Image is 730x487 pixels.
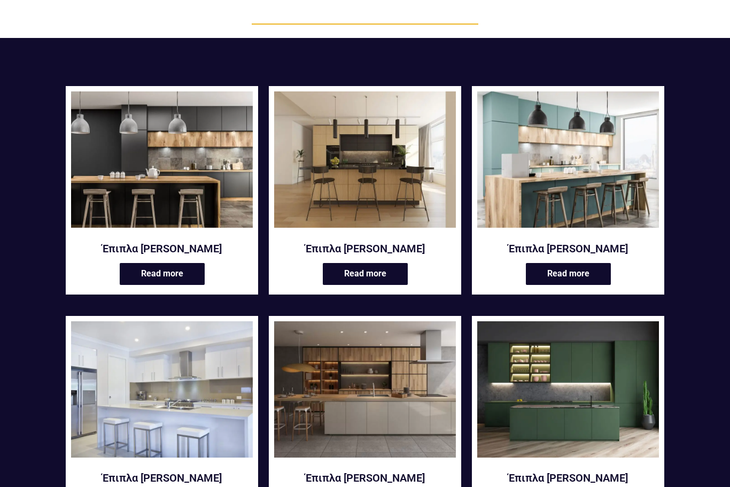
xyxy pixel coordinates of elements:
a: Έπιπλα [PERSON_NAME] [71,471,253,485]
a: Έπιπλα κουζίνας Celebes [274,321,456,465]
a: CUSTOM-ΕΠΙΠΛΑ-ΚΟΥΖΙΝΑΣ-BEIBU-ΣΕ-ΠΡΑΣΙΝΟ-ΧΡΩΜΑ-ΜΕ-ΞΥΛΟ [477,91,659,235]
a: Έπιπλα [PERSON_NAME] [71,242,253,256]
a: Read more about “Έπιπλα κουζίνας Arashi” [323,263,408,285]
a: Read more about “Έπιπλα κουζίνας Beibu” [526,263,611,285]
a: Έπιπλα [PERSON_NAME] [477,242,659,256]
a: Arashi κουζίνα [274,91,456,235]
a: Read more about “Έπιπλα κουζίνας Anakena” [120,263,205,285]
a: Anakena κουζίνα [71,91,253,235]
a: Έπιπλα κουζίνας Bondi [71,321,253,465]
a: Έπιπλα [PERSON_NAME] [274,471,456,485]
a: Έπιπλα [PERSON_NAME] [477,471,659,485]
a: Έπιπλα [PERSON_NAME] [274,242,456,256]
a: El Castillo κουζίνα [477,321,659,465]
